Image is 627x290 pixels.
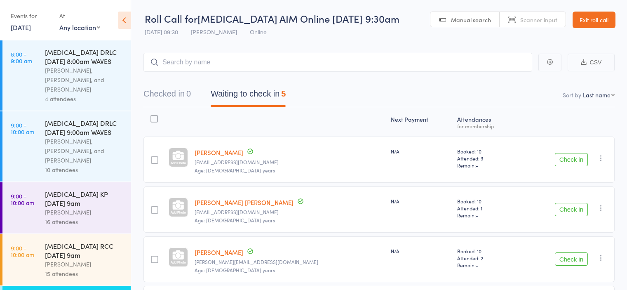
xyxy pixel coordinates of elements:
div: N/A [391,248,451,255]
span: Booked: 10 [457,148,516,155]
button: Check in [555,203,588,216]
a: [PERSON_NAME] [195,148,243,157]
a: 8:00 -9:00 am[MEDICAL_DATA] DRLC [DATE] 8:00am WAVES[PERSON_NAME], [PERSON_NAME], and [PERSON_NAM... [2,40,131,111]
span: Age: [DEMOGRAPHIC_DATA] years [195,266,275,273]
div: Any location [59,23,100,32]
small: goudi.haggar53@gmail.com [195,209,384,215]
span: Attended: 1 [457,205,516,212]
span: Attended: 3 [457,155,516,162]
button: Checked in0 [143,85,191,107]
div: 10 attendees [45,165,124,174]
a: Exit roll call [573,12,615,28]
a: 9:00 -10:00 am[MEDICAL_DATA] RCC [DATE] 9am[PERSON_NAME]15 attendees [2,234,131,285]
a: [PERSON_NAME] [195,248,243,257]
div: [PERSON_NAME] [45,207,124,217]
span: Remain: [457,212,516,219]
div: Next Payment [387,111,454,133]
div: 5 [281,89,286,98]
span: Online [250,28,267,36]
span: Age: [DEMOGRAPHIC_DATA] years [195,217,275,224]
button: CSV [568,54,615,71]
div: [MEDICAL_DATA] DRLC [DATE] 8:00am WAVES [45,47,124,66]
div: Last name [583,91,611,99]
input: Search by name [143,53,532,72]
a: [PERSON_NAME] [PERSON_NAME] [195,198,294,207]
span: [MEDICAL_DATA] AIM Online [DATE] 9:30am [197,12,399,25]
div: 4 attendees [45,94,124,104]
span: Manual search [451,16,491,24]
time: 9:00 - 10:00 am [11,245,34,258]
span: [DATE] 09:30 [145,28,178,36]
span: Attended: 2 [457,255,516,262]
time: 9:00 - 10:00 am [11,193,34,206]
time: 8:00 - 9:00 am [11,51,32,64]
time: 9:00 - 10:00 am [11,122,34,135]
div: N/A [391,198,451,205]
div: [PERSON_NAME], [PERSON_NAME], and [PERSON_NAME] [45,66,124,94]
span: - [476,212,478,219]
span: Age: [DEMOGRAPHIC_DATA] years [195,167,275,174]
div: Atten­dances [454,111,519,133]
button: Check in [555,153,588,166]
a: 9:00 -10:00 am[MEDICAL_DATA] DRLC [DATE] 9:00am WAVES[PERSON_NAME], [PERSON_NAME], and [PERSON_NA... [2,111,131,182]
span: Remain: [457,162,516,169]
span: - [476,162,478,169]
div: [MEDICAL_DATA] RCC [DATE] 9am [45,241,124,259]
small: helen@aharvey.net [195,259,384,265]
a: [DATE] [11,23,31,32]
div: [PERSON_NAME], [PERSON_NAME], and [PERSON_NAME] [45,137,124,165]
div: [MEDICAL_DATA] DRLC [DATE] 9:00am WAVES [45,118,124,137]
button: Waiting to check in5 [211,85,286,107]
small: ktc1266@hotmail.com [195,159,384,165]
div: Events for [11,9,51,23]
div: [PERSON_NAME] [45,259,124,269]
div: [MEDICAL_DATA] KP [DATE] 9am [45,189,124,207]
span: Scanner input [520,16,557,24]
a: 9:00 -10:00 am[MEDICAL_DATA] KP [DATE] 9am[PERSON_NAME]16 attendees [2,182,131,233]
div: 15 attendees [45,269,124,278]
span: Remain: [457,262,516,269]
div: At [59,9,100,23]
span: [PERSON_NAME] [191,28,237,36]
div: 16 attendees [45,217,124,226]
span: Roll Call for [145,12,197,25]
div: for membership [457,123,516,129]
span: - [476,262,478,269]
div: 0 [186,89,191,98]
label: Sort by [563,91,581,99]
div: N/A [391,148,451,155]
button: Check in [555,252,588,266]
span: Booked: 10 [457,248,516,255]
span: Booked: 10 [457,198,516,205]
